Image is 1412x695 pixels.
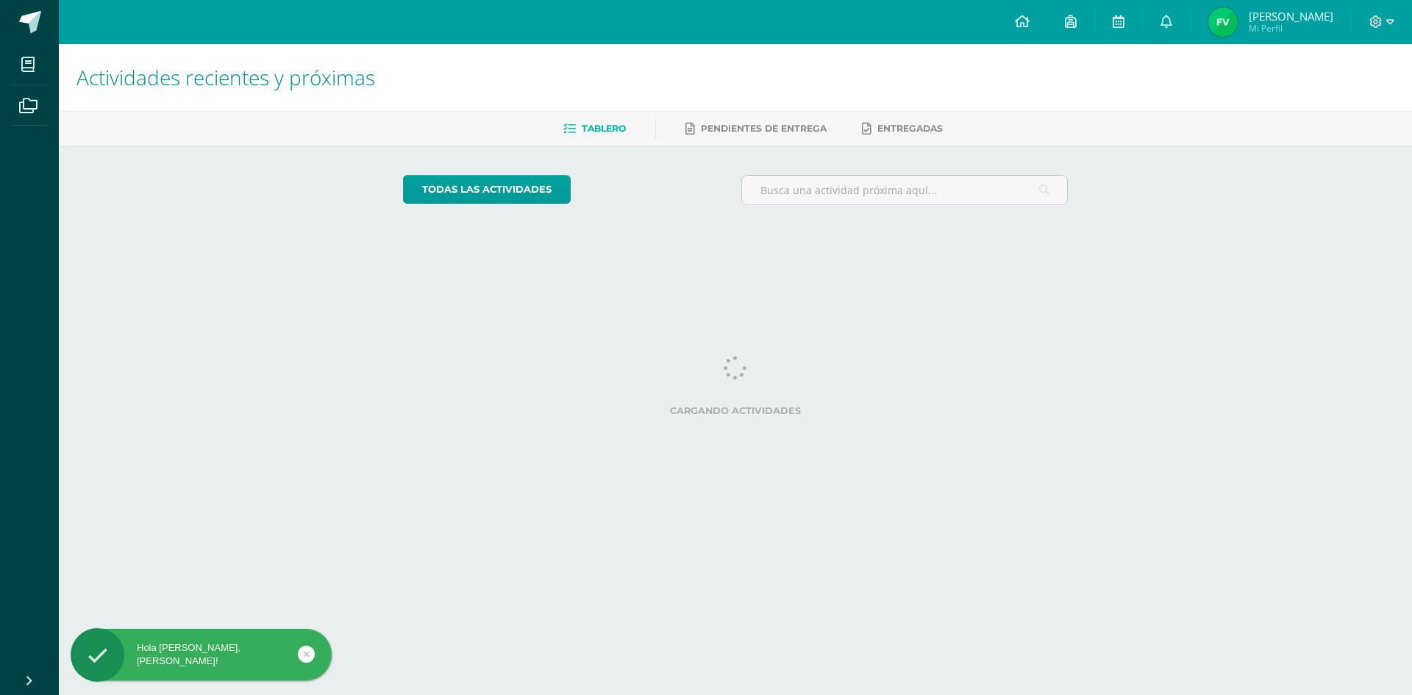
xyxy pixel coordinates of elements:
[563,117,626,140] a: Tablero
[1249,22,1333,35] span: Mi Perfil
[862,117,943,140] a: Entregadas
[71,641,332,668] div: Hola [PERSON_NAME], [PERSON_NAME]!
[582,123,626,134] span: Tablero
[685,117,827,140] a: Pendientes de entrega
[403,405,1069,416] label: Cargando actividades
[1208,7,1238,37] img: f2656b3d0c8f4f1398c2a387793ef8a8.png
[76,63,375,91] span: Actividades recientes y próximas
[403,175,571,204] a: todas las Actividades
[742,176,1068,204] input: Busca una actividad próxima aquí...
[701,123,827,134] span: Pendientes de entrega
[877,123,943,134] span: Entregadas
[1249,9,1333,24] span: [PERSON_NAME]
